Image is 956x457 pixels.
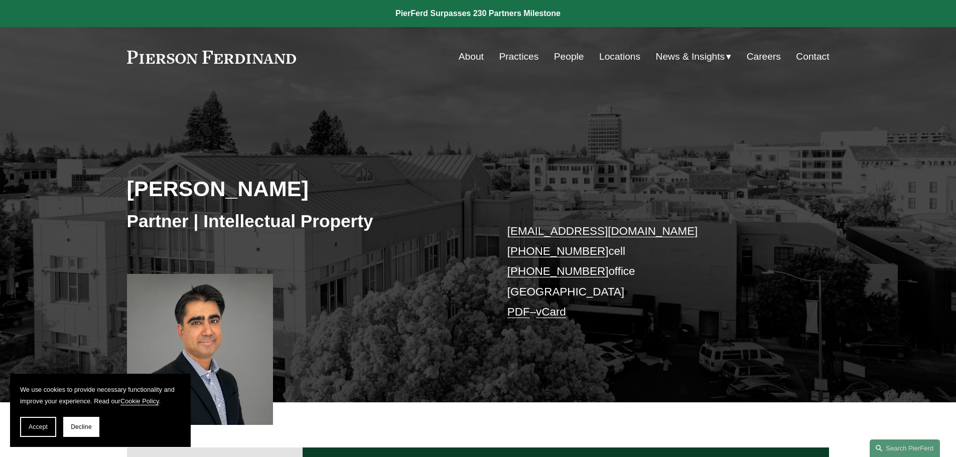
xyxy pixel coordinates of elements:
[20,384,181,407] p: We use cookies to provide necessary functionality and improve your experience. Read our .
[536,306,566,318] a: vCard
[507,265,609,277] a: [PHONE_NUMBER]
[507,306,530,318] a: PDF
[507,245,609,257] a: [PHONE_NUMBER]
[870,439,940,457] a: Search this site
[499,47,538,66] a: Practices
[71,423,92,430] span: Decline
[656,48,725,66] span: News & Insights
[127,176,478,202] h2: [PERSON_NAME]
[656,47,732,66] a: folder dropdown
[20,417,56,437] button: Accept
[747,47,781,66] a: Careers
[507,221,800,323] p: cell office [GEOGRAPHIC_DATA] –
[459,47,484,66] a: About
[63,417,99,437] button: Decline
[599,47,640,66] a: Locations
[507,225,698,237] a: [EMAIL_ADDRESS][DOMAIN_NAME]
[796,47,829,66] a: Contact
[120,397,159,405] a: Cookie Policy
[127,210,478,232] h3: Partner | Intellectual Property
[29,423,48,430] span: Accept
[10,374,191,447] section: Cookie banner
[554,47,584,66] a: People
